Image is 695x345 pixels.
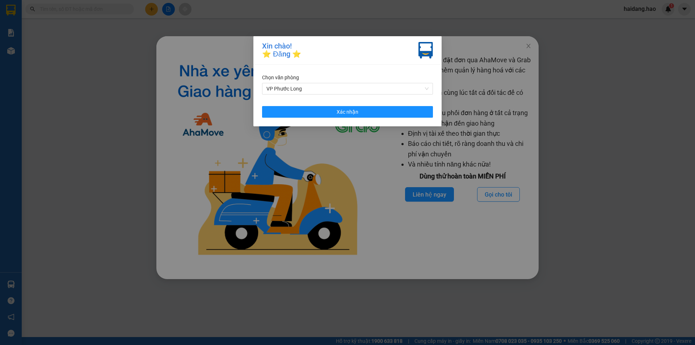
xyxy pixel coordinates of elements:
div: Xin chào! ⭐ Đăng ⭐ [262,42,301,59]
span: Xác nhận [337,108,358,116]
div: Chọn văn phòng [262,73,433,81]
span: VP Phước Long [266,83,429,94]
img: vxr-icon [418,42,433,59]
button: Xác nhận [262,106,433,118]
